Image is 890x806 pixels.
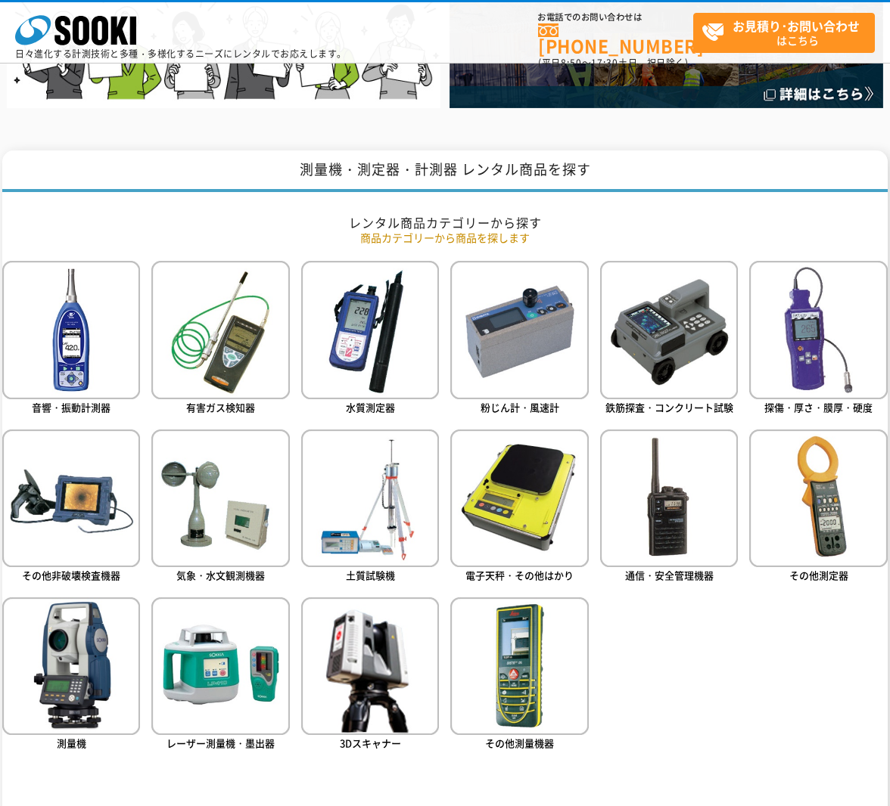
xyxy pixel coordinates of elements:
img: 電子天秤・その他はかり [450,429,588,567]
h1: 測量機・測定器・計測器 レンタル商品を探す [2,150,888,192]
span: 水質測定器 [346,400,395,414]
img: レーザー測量機・墨出器 [151,597,289,735]
img: 土質試験機 [301,429,439,567]
span: 気象・水文観測機器 [176,568,265,582]
img: 有害ガス検知器 [151,261,289,398]
a: 音響・振動計測器 [2,261,140,417]
a: [PHONE_NUMBER] [538,23,693,54]
a: 測量機 [2,597,140,754]
a: 有害ガス検知器 [151,261,289,417]
span: レーザー測量機・墨出器 [166,736,275,750]
a: 3Dスキャナー [301,597,439,754]
span: 土質試験機 [346,568,395,582]
a: レーザー測量機・墨出器 [151,597,289,754]
span: 通信・安全管理機器 [625,568,714,582]
span: 電子天秤・その他はかり [465,568,574,582]
span: 鉄筋探査・コンクリート試験 [605,400,733,414]
img: その他測定器 [749,429,887,567]
span: 有害ガス検知器 [186,400,255,414]
a: 気象・水文観測機器 [151,429,289,586]
a: お見積り･お問い合わせはこちら [693,13,875,53]
a: 探傷・厚さ・膜厚・硬度 [749,261,887,417]
a: 鉄筋探査・コンクリート試験 [600,261,738,417]
span: 探傷・厚さ・膜厚・硬度 [764,400,873,414]
span: 8:50 [561,56,582,70]
a: その他測量機器 [450,597,588,754]
a: 粉じん計・風速計 [450,261,588,417]
img: 水質測定器 [301,261,439,398]
span: 粉じん計・風速計 [481,400,559,414]
img: 測量機 [2,597,140,735]
img: 音響・振動計測器 [2,261,140,398]
a: 水質測定器 [301,261,439,417]
a: 通信・安全管理機器 [600,429,738,586]
img: 探傷・厚さ・膜厚・硬度 [749,261,887,398]
a: 土質試験機 [301,429,439,586]
span: はこちら [702,14,874,51]
p: 商品カテゴリーから商品を探します [2,230,888,246]
img: 3Dスキャナー [301,597,439,735]
span: 測量機 [57,736,86,750]
span: 音響・振動計測器 [32,400,110,414]
span: 3Dスキャナー [340,736,401,750]
a: その他測定器 [749,429,887,586]
img: 鉄筋探査・コンクリート試験 [600,261,738,398]
img: その他非破壊検査機器 [2,429,140,567]
span: その他測定器 [789,568,848,582]
img: その他測量機器 [450,597,588,735]
p: 日々進化する計測技術と多種・多様化するニーズにレンタルでお応えします。 [15,49,347,58]
img: 気象・水文観測機器 [151,429,289,567]
span: 17:30 [591,56,618,70]
span: その他非破壊検査機器 [22,568,120,582]
img: 粉じん計・風速計 [450,261,588,398]
a: 電子天秤・その他はかり [450,429,588,586]
span: その他測量機器 [485,736,554,750]
span: (平日 ～ 土日、祝日除く) [538,56,688,70]
h2: レンタル商品カテゴリーから探す [2,215,888,231]
img: 通信・安全管理機器 [600,429,738,567]
span: お電話でのお問い合わせは [538,13,693,22]
strong: お見積り･お問い合わせ [733,17,860,35]
a: その他非破壊検査機器 [2,429,140,586]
